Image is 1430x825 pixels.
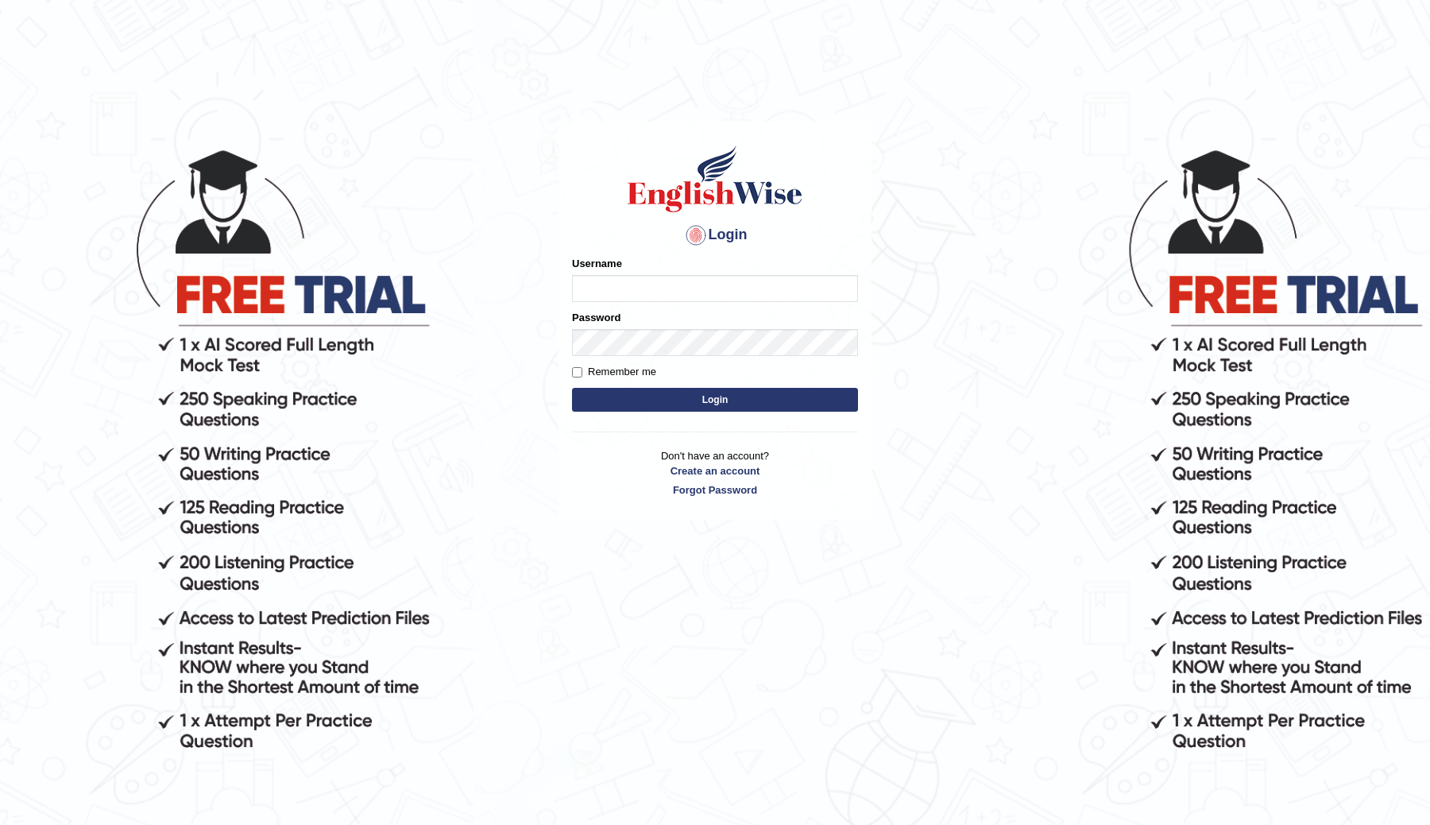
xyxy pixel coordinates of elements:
[572,448,858,498] p: Don't have an account?
[572,367,582,378] input: Remember me
[572,463,858,478] a: Create an account
[572,388,858,412] button: Login
[572,364,656,380] label: Remember me
[624,143,806,215] img: Logo of English Wise sign in for intelligent practice with AI
[572,256,622,271] label: Username
[572,482,858,498] a: Forgot Password
[572,223,858,248] h4: Login
[572,310,620,325] label: Password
